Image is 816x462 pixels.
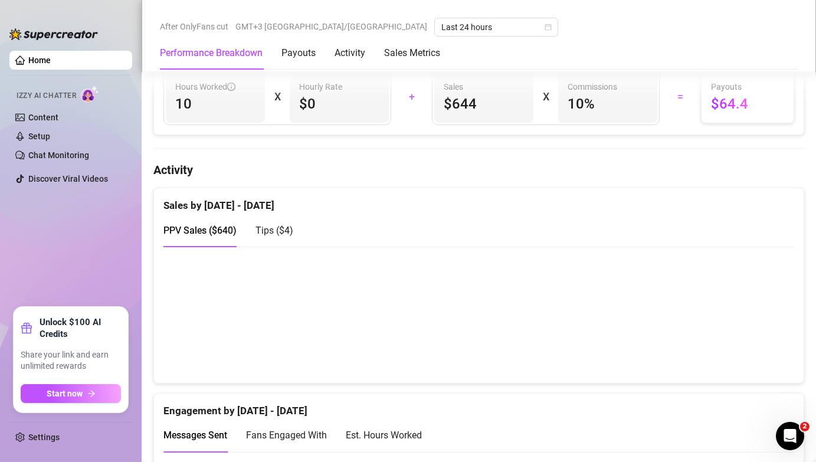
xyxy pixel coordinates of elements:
span: 10 % [568,94,648,113]
a: Setup [28,132,50,141]
span: 2 [800,422,810,431]
button: Start nowarrow-right [21,384,121,403]
span: $64.4 [711,94,784,113]
h4: Activity [153,162,804,178]
span: Hours Worked [175,80,235,93]
span: Messages Sent [163,430,227,441]
div: Est. Hours Worked [346,428,422,443]
div: Sales Metrics [384,46,440,60]
span: 10 [175,94,255,113]
div: Activity [335,46,365,60]
span: Sales [444,80,524,93]
span: Last 24 hours [441,18,551,36]
span: arrow-right [87,389,96,398]
article: Hourly Rate [299,80,342,93]
div: + [398,87,425,106]
div: Payouts [281,46,316,60]
img: AI Chatter [81,86,99,103]
div: X [274,87,280,106]
span: Payouts [711,80,784,93]
a: Home [28,55,51,65]
span: After OnlyFans cut [160,18,228,35]
span: Izzy AI Chatter [17,90,76,101]
div: X [543,87,549,106]
a: Settings [28,432,60,442]
span: info-circle [227,83,235,91]
div: Engagement by [DATE] - [DATE] [163,394,794,419]
span: GMT+3 [GEOGRAPHIC_DATA]/[GEOGRAPHIC_DATA] [235,18,427,35]
a: Chat Monitoring [28,150,89,160]
span: Fans Engaged With [246,430,327,441]
span: PPV Sales ( $640 ) [163,225,237,236]
div: Performance Breakdown [160,46,263,60]
span: $0 [299,94,379,113]
strong: Unlock $100 AI Credits [40,316,121,340]
article: Commissions [568,80,617,93]
iframe: Intercom live chat [776,422,804,450]
span: gift [21,322,32,334]
div: = [667,87,694,106]
img: logo-BBDzfeDw.svg [9,28,98,40]
span: Tips ( $4 ) [255,225,293,236]
a: Discover Viral Videos [28,174,108,184]
div: Sales by [DATE] - [DATE] [163,188,794,214]
a: Content [28,113,58,122]
span: Start now [47,389,83,398]
span: $644 [444,94,524,113]
span: Share your link and earn unlimited rewards [21,349,121,372]
span: calendar [545,24,552,31]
